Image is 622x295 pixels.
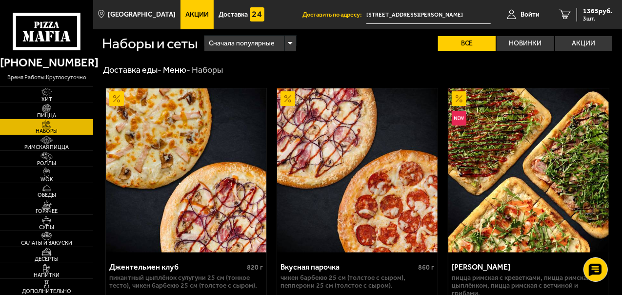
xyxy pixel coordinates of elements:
[103,64,161,75] a: Доставка еды-
[583,8,612,15] span: 1365 руб.
[106,88,266,253] img: Джентельмен клуб
[247,263,263,272] span: 820 г
[448,88,609,253] a: АкционныйНовинкаМама Миа
[418,263,434,272] span: 860 г
[163,64,190,75] a: Меню-
[452,262,583,272] div: [PERSON_NAME]
[109,91,124,106] img: Акционный
[108,11,176,18] span: [GEOGRAPHIC_DATA]
[281,91,295,106] img: Акционный
[452,91,466,106] img: Акционный
[109,262,244,272] div: Джентельмен клуб
[219,11,248,18] span: Доставка
[452,111,466,126] img: Новинка
[366,6,491,24] input: Ваш адрес доставки
[106,88,266,253] a: АкционныйДжентельмен клуб
[277,88,438,253] img: Вкусная парочка
[192,64,223,76] div: Наборы
[185,11,209,18] span: Акции
[497,36,554,51] label: Новинки
[302,12,366,18] span: Доставить по адресу:
[109,274,263,290] p: Пикантный цыплёнок сулугуни 25 см (тонкое тесто), Чикен Барбекю 25 см (толстое с сыром).
[102,37,198,51] h1: Наборы и сеты
[555,36,613,51] label: Акции
[448,88,609,253] img: Мама Миа
[521,11,540,18] span: Войти
[438,36,496,51] label: Все
[209,34,274,53] span: Сначала популярные
[281,274,434,290] p: Чикен Барбекю 25 см (толстое с сыром), Пепперони 25 см (толстое с сыром).
[583,16,612,21] span: 3 шт.
[250,7,264,22] img: 15daf4d41897b9f0e9f617042186c801.svg
[277,88,438,253] a: АкционныйВкусная парочка
[281,262,416,272] div: Вкусная парочка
